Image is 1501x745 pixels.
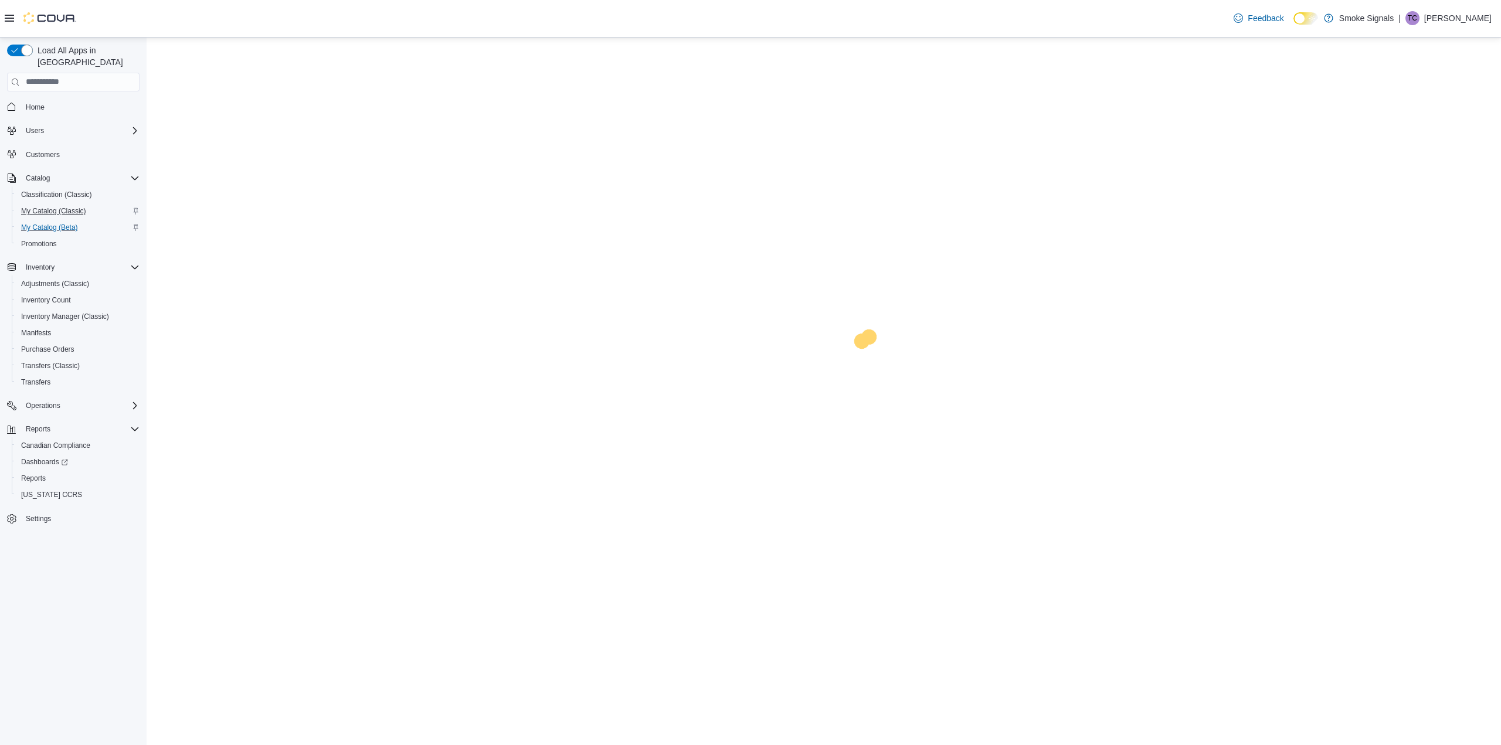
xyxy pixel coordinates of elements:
[21,171,55,185] button: Catalog
[33,45,140,68] span: Load All Apps in [GEOGRAPHIC_DATA]
[21,223,78,232] span: My Catalog (Beta)
[21,441,90,450] span: Canadian Compliance
[2,259,144,275] button: Inventory
[12,454,144,470] a: Dashboards
[16,455,73,469] a: Dashboards
[1248,12,1283,24] span: Feedback
[26,401,60,410] span: Operations
[21,377,50,387] span: Transfers
[21,512,56,526] a: Settings
[21,171,140,185] span: Catalog
[16,220,140,234] span: My Catalog (Beta)
[16,188,140,202] span: Classification (Classic)
[16,375,55,389] a: Transfers
[1424,11,1492,25] p: [PERSON_NAME]
[16,188,97,202] a: Classification (Classic)
[26,103,45,112] span: Home
[16,309,114,324] a: Inventory Manager (Classic)
[23,12,76,24] img: Cova
[12,325,144,341] button: Manifests
[12,308,144,325] button: Inventory Manager (Classic)
[16,359,84,373] a: Transfers (Classic)
[2,510,144,527] button: Settings
[16,309,140,324] span: Inventory Manager (Classic)
[26,263,55,272] span: Inventory
[2,98,144,115] button: Home
[21,190,92,199] span: Classification (Classic)
[21,239,57,249] span: Promotions
[16,488,87,502] a: [US_STATE] CCRS
[21,206,86,216] span: My Catalog (Classic)
[21,260,59,274] button: Inventory
[12,487,144,503] button: [US_STATE] CCRS
[1408,11,1417,25] span: TC
[16,471,140,485] span: Reports
[16,293,76,307] a: Inventory Count
[16,375,140,389] span: Transfers
[12,437,144,454] button: Canadian Compliance
[21,399,65,413] button: Operations
[16,277,94,291] a: Adjustments (Classic)
[7,94,140,558] nav: Complex example
[21,124,140,138] span: Users
[26,126,44,135] span: Users
[16,488,140,502] span: Washington CCRS
[12,275,144,292] button: Adjustments (Classic)
[26,174,50,183] span: Catalog
[16,293,140,307] span: Inventory Count
[21,490,82,499] span: [US_STATE] CCRS
[2,146,144,163] button: Customers
[21,148,64,162] a: Customers
[1398,11,1401,25] p: |
[12,186,144,203] button: Classification (Classic)
[21,345,74,354] span: Purchase Orders
[21,361,80,370] span: Transfers (Classic)
[21,295,71,305] span: Inventory Count
[12,236,144,252] button: Promotions
[21,474,46,483] span: Reports
[16,438,140,453] span: Canadian Compliance
[12,203,144,219] button: My Catalog (Classic)
[26,150,60,159] span: Customers
[21,399,140,413] span: Operations
[824,321,912,409] img: cova-loader
[16,359,140,373] span: Transfers (Classic)
[21,260,140,274] span: Inventory
[21,312,109,321] span: Inventory Manager (Classic)
[1339,11,1394,25] p: Smoke Signals
[1293,12,1318,25] input: Dark Mode
[21,422,55,436] button: Reports
[21,422,140,436] span: Reports
[1405,11,1420,25] div: Tory Chickite
[16,204,140,218] span: My Catalog (Classic)
[16,326,56,340] a: Manifests
[12,470,144,487] button: Reports
[2,170,144,186] button: Catalog
[16,220,83,234] a: My Catalog (Beta)
[12,341,144,358] button: Purchase Orders
[21,279,89,288] span: Adjustments (Classic)
[12,374,144,390] button: Transfers
[16,204,91,218] a: My Catalog (Classic)
[2,421,144,437] button: Reports
[16,326,140,340] span: Manifests
[16,277,140,291] span: Adjustments (Classic)
[21,100,140,114] span: Home
[12,358,144,374] button: Transfers (Classic)
[12,219,144,236] button: My Catalog (Beta)
[16,471,50,485] a: Reports
[26,514,51,523] span: Settings
[2,123,144,139] button: Users
[16,438,95,453] a: Canadian Compliance
[21,457,68,467] span: Dashboards
[2,397,144,414] button: Operations
[26,424,50,434] span: Reports
[1229,6,1288,30] a: Feedback
[21,100,49,114] a: Home
[21,328,51,338] span: Manifests
[16,342,79,356] a: Purchase Orders
[16,237,140,251] span: Promotions
[21,147,140,162] span: Customers
[16,237,62,251] a: Promotions
[12,292,144,308] button: Inventory Count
